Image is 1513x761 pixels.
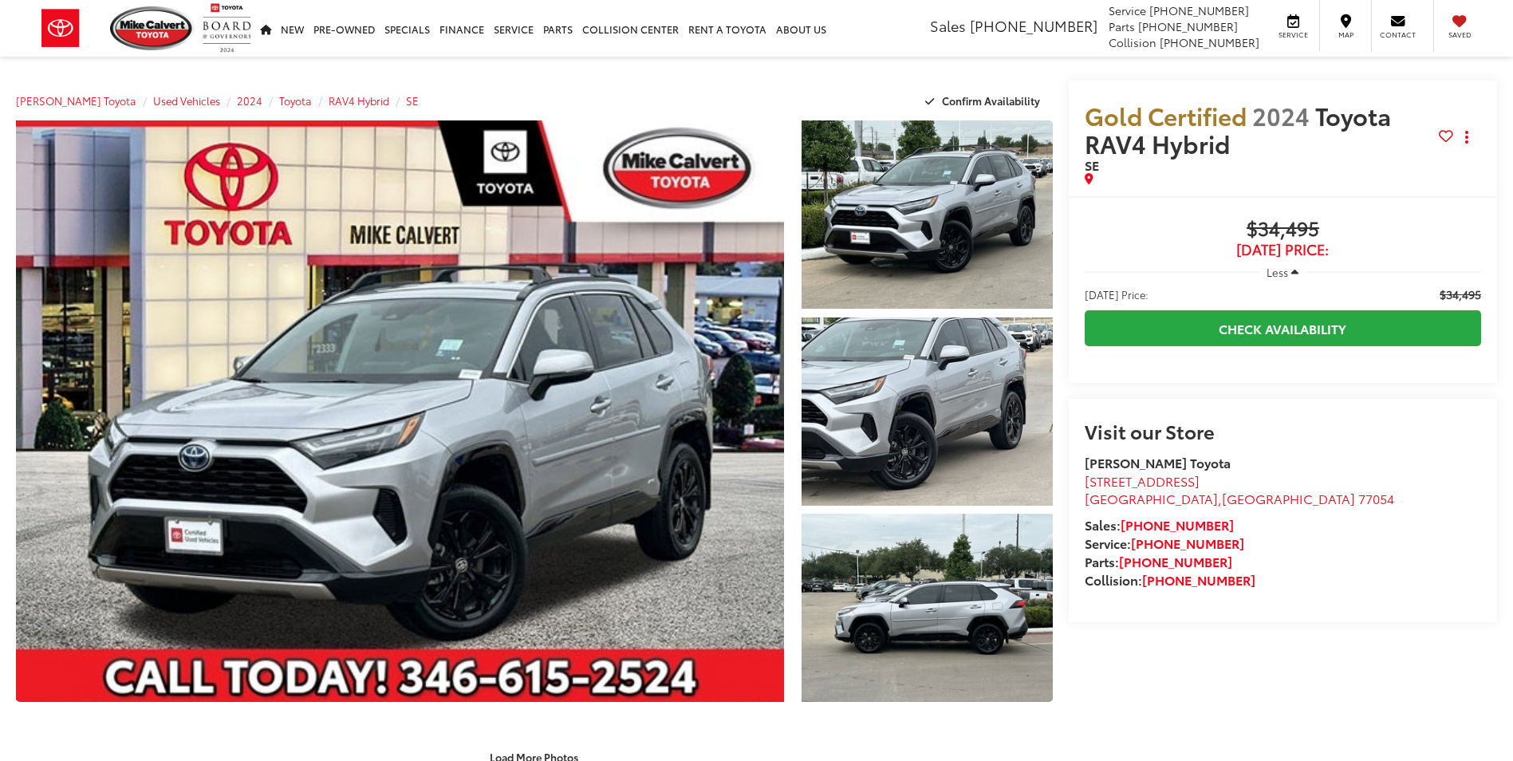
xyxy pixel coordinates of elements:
a: Expand Photo 2 [802,317,1052,506]
strong: Sales: [1085,515,1234,534]
span: Parts [1109,18,1135,34]
span: [PHONE_NUMBER] [1138,18,1238,34]
span: [DATE] Price: [1085,286,1149,302]
button: Confirm Availability [916,87,1053,115]
span: [GEOGRAPHIC_DATA] [1085,489,1218,507]
span: Contact [1380,30,1416,40]
a: Used Vehicles [153,93,220,108]
span: Service [1275,30,1311,40]
span: Collision [1109,34,1156,50]
a: 2024 [237,93,262,108]
span: 2024 [1252,98,1310,132]
strong: Parts: [1085,552,1232,570]
span: 77054 [1358,489,1394,507]
a: [PHONE_NUMBER] [1131,534,1244,552]
h2: Visit our Store [1085,420,1481,441]
a: Check Availability [1085,310,1481,346]
span: Gold Certified [1085,98,1247,132]
span: [PHONE_NUMBER] [1160,34,1259,50]
strong: Service: [1085,534,1244,552]
a: [PHONE_NUMBER] [1121,515,1234,534]
span: , [1085,489,1394,507]
span: [PHONE_NUMBER] [1149,2,1249,18]
img: 2024 Toyota RAV4 Hybrid SE [799,315,1055,507]
a: [STREET_ADDRESS] [GEOGRAPHIC_DATA],[GEOGRAPHIC_DATA] 77054 [1085,471,1394,508]
span: $34,495 [1085,218,1481,242]
span: [GEOGRAPHIC_DATA] [1222,489,1355,507]
a: Toyota [279,93,312,108]
strong: Collision: [1085,570,1255,589]
span: $34,495 [1440,286,1481,302]
a: [PERSON_NAME] Toyota [16,93,136,108]
span: SE [1085,156,1099,174]
strong: [PERSON_NAME] Toyota [1085,453,1231,471]
span: Toyota RAV4 Hybrid [1085,98,1391,160]
a: RAV4 Hybrid [329,93,389,108]
span: [STREET_ADDRESS] [1085,471,1200,490]
a: Expand Photo 0 [16,120,784,702]
a: [PHONE_NUMBER] [1142,570,1255,589]
img: Mike Calvert Toyota [110,6,195,50]
img: 2024 Toyota RAV4 Hybrid SE [8,117,792,705]
span: dropdown dots [1465,131,1468,144]
a: [PHONE_NUMBER] [1119,552,1232,570]
button: Less [1259,258,1307,286]
span: Service [1109,2,1146,18]
span: Less [1267,265,1288,279]
span: Saved [1442,30,1477,40]
span: Map [1328,30,1363,40]
span: Sales [930,15,966,36]
a: Expand Photo 1 [802,120,1052,309]
button: Actions [1453,124,1481,152]
span: Confirm Availability [942,93,1040,108]
span: [DATE] Price: [1085,242,1481,258]
a: Expand Photo 3 [802,514,1052,702]
a: SE [406,93,419,108]
img: 2024 Toyota RAV4 Hybrid SE [799,512,1055,704]
span: [PHONE_NUMBER] [970,15,1097,36]
img: 2024 Toyota RAV4 Hybrid SE [799,118,1055,310]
